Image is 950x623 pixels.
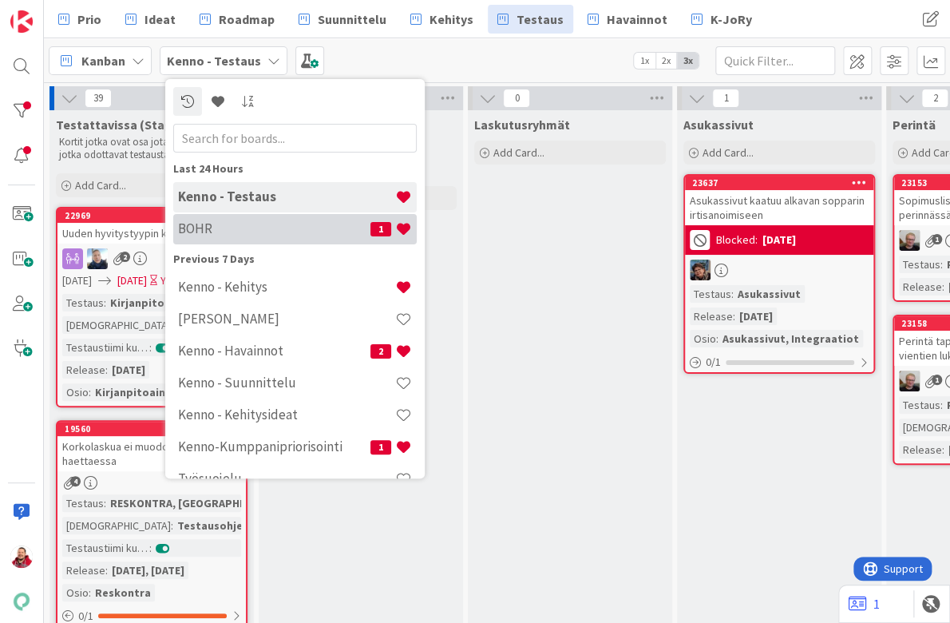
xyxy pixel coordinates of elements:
span: 2x [655,53,677,69]
div: Release [62,361,105,379]
div: Testaus [62,494,104,512]
div: Reskontra [91,584,155,601]
div: Testaustiimi kurkkaa [62,539,149,557]
div: [DEMOGRAPHIC_DATA] [62,517,171,534]
div: Asukassivut kaatuu alkavan sopparin irtisanoimiseen [685,190,873,225]
span: Add Card... [703,145,754,160]
span: : [149,539,152,557]
span: 2 [370,344,391,359]
span: Kehitys [429,10,473,29]
div: Asukassivut [734,285,805,303]
a: Havainnot [578,5,677,34]
div: Y [160,272,166,289]
span: Roadmap [219,10,275,29]
div: Testaus [62,294,104,311]
div: Asukassivut, Integraatiot [718,330,863,347]
a: 1 [849,594,880,613]
a: K-JoRy [682,5,762,34]
span: 4 [70,476,81,486]
span: : [89,584,91,601]
span: Ideat [144,10,176,29]
a: Ideat [116,5,185,34]
span: Kanban [81,51,125,70]
span: 2 [120,252,130,262]
span: 2 [921,89,948,108]
span: 1 [370,440,391,454]
img: PP [690,260,711,280]
div: RESKONTRA, [GEOGRAPHIC_DATA] [106,494,290,512]
span: 3x [677,53,699,69]
span: K-JoRy [711,10,752,29]
span: : [940,256,943,273]
span: 0 / 1 [706,354,721,371]
div: JJ [57,248,246,269]
div: [DATE] [108,361,149,379]
div: [DATE] [762,232,796,248]
span: Testaus [517,10,564,29]
div: Uuden hyvitystyypin kirjanpito [57,223,246,244]
div: Testaus [899,396,940,414]
div: Release [899,441,942,458]
div: 0/1 [685,352,873,372]
div: 22969Uuden hyvitystyypin kirjanpito [57,208,246,244]
span: : [716,330,718,347]
span: : [105,361,108,379]
h4: Kenno - Suunnittelu [178,375,395,391]
span: 1 [932,234,942,244]
h4: Kenno - Kehitys [178,279,395,295]
div: 19560Korkolaskua ei muodostu osapäivillä haettaessa [57,422,246,471]
a: Roadmap [190,5,284,34]
span: 1 [712,89,739,108]
div: Osio [62,584,89,601]
span: Laskutusryhmät [474,117,570,133]
div: Release [899,278,942,296]
span: : [104,294,106,311]
span: 1x [634,53,655,69]
span: : [89,383,91,401]
div: 23637 [692,177,873,188]
div: 19560 [65,423,246,435]
span: 1 [370,222,391,236]
span: : [171,517,173,534]
span: Prio [77,10,101,29]
div: Blocked: [716,232,758,248]
div: Testaustiimi kurkkaa [62,339,149,356]
div: Testaus [899,256,940,273]
span: Perintä [893,117,936,133]
span: 39 [85,89,112,108]
div: Testaus [690,285,731,303]
h4: BOHR [178,220,370,236]
span: : [940,396,943,414]
img: JJ [87,248,108,269]
div: Previous 7 Days [173,251,417,268]
span: Support [30,2,69,22]
div: Osio [690,330,716,347]
span: : [733,308,735,325]
span: [DATE] [117,272,147,289]
img: JH [899,371,920,391]
span: : [731,285,734,303]
a: Suunnittelu [289,5,396,34]
img: avatar [10,590,33,613]
img: Visit kanbanzone.com [10,10,33,33]
span: Add Card... [493,145,544,160]
input: Search for boards... [173,124,417,153]
a: Testaus [488,5,573,34]
span: Asukassivut [683,117,754,133]
div: 22969 [65,210,246,221]
div: Kirjanpitoaineisto [91,383,197,401]
div: Last 24 Hours [173,161,417,177]
h4: Kenno - Testaus [178,188,395,204]
span: Add Card... [75,178,126,192]
div: PP [685,260,873,280]
span: : [105,561,108,579]
div: Osio [62,383,89,401]
div: 23637Asukassivut kaatuu alkavan sopparin irtisanoimiseen [685,176,873,225]
a: Kehitys [401,5,483,34]
div: [DATE] [735,308,777,325]
h4: [PERSON_NAME] [178,311,395,327]
span: : [104,494,106,512]
div: 19560 [57,422,246,436]
div: Release [690,308,733,325]
h4: Kenno - Kehitysideat [178,407,395,423]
